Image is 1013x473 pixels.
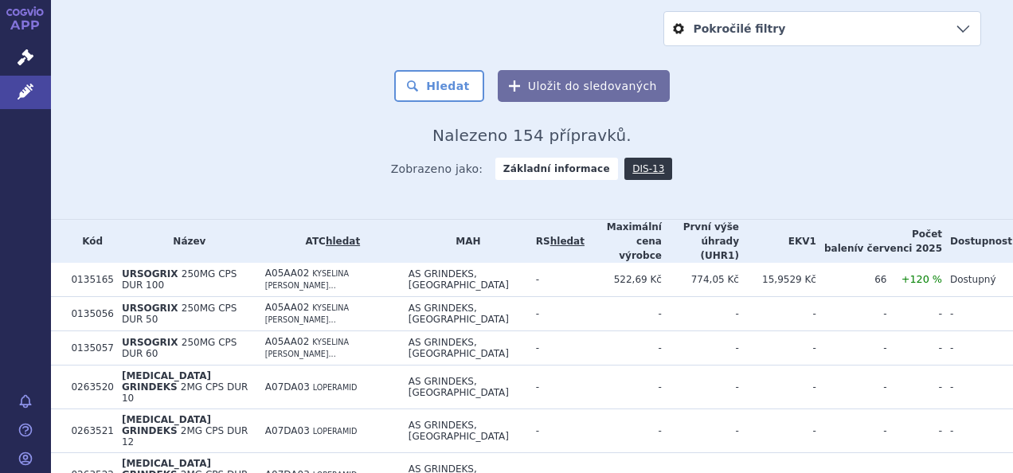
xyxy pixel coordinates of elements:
a: DIS-13 [624,158,672,180]
td: AS GRINDEKS, [GEOGRAPHIC_DATA] [401,263,528,297]
td: - [887,365,943,409]
td: - [739,409,816,453]
td: - [528,365,585,409]
td: AS GRINDEKS, [GEOGRAPHIC_DATA] [401,365,528,409]
td: - [816,409,887,453]
span: 2MG CPS DUR 12 [122,425,248,448]
th: RS [528,220,585,263]
th: Počet balení [816,220,942,263]
span: +120 % [902,273,942,285]
span: URSOGRIX [122,268,178,279]
td: - [942,365,1012,409]
td: 774,05 Kč [662,263,739,297]
a: hledat [326,236,360,247]
th: ATC [257,220,401,263]
td: - [887,331,943,365]
button: Hledat [394,70,484,102]
td: - [662,297,739,331]
span: A05AA02 [265,268,310,279]
span: [MEDICAL_DATA] GRINDEKS [122,370,211,393]
th: Název [114,220,257,263]
th: MAH [401,220,528,263]
td: - [887,297,943,331]
span: v červenci 2025 [858,243,942,254]
td: - [739,365,816,409]
span: Nalezeno 154 přípravků. [432,126,632,145]
td: - [739,297,816,331]
td: - [942,331,1012,365]
th: Kód [63,220,113,263]
td: - [887,409,943,453]
th: EKV1 [739,220,816,263]
td: - [816,365,887,409]
td: - [528,409,585,453]
td: 0135057 [63,331,113,365]
td: - [585,365,662,409]
th: První výše úhrady (UHR1) [662,220,739,263]
td: - [942,297,1012,331]
td: - [942,409,1012,453]
td: 522,69 Kč [585,263,662,297]
td: 15,9529 Kč [739,263,816,297]
td: - [816,331,887,365]
a: Pokročilé filtry [664,12,980,45]
td: - [662,331,739,365]
td: - [585,331,662,365]
td: - [528,263,585,297]
td: AS GRINDEKS, [GEOGRAPHIC_DATA] [401,409,528,453]
strong: Základní informace [495,158,618,180]
td: - [585,297,662,331]
span: 250MG CPS DUR 100 [122,268,237,291]
td: - [528,297,585,331]
td: - [585,409,662,453]
th: Maximální cena výrobce [585,220,662,263]
span: [MEDICAL_DATA] GRINDEKS [122,414,211,436]
th: Dostupnost [942,220,1012,263]
span: 250MG CPS DUR 60 [122,337,237,359]
span: 250MG CPS DUR 50 [122,303,237,325]
td: Dostupný [942,263,1012,297]
td: - [662,409,739,453]
a: hledat [550,236,585,247]
span: LOPERAMID [313,383,358,392]
td: 0135056 [63,297,113,331]
button: Uložit do sledovaných [498,70,670,102]
span: URSOGRIX [122,337,178,348]
td: AS GRINDEKS, [GEOGRAPHIC_DATA] [401,331,528,365]
td: - [528,331,585,365]
td: - [739,331,816,365]
td: 0263520 [63,365,113,409]
span: A07DA03 [265,425,310,436]
span: 2MG CPS DUR 10 [122,381,248,404]
td: AS GRINDEKS, [GEOGRAPHIC_DATA] [401,297,528,331]
span: URSOGRIX [122,303,178,314]
td: - [662,365,739,409]
span: A05AA02 [265,336,310,347]
span: A07DA03 [265,381,310,393]
td: - [816,297,887,331]
span: Zobrazeno jako: [391,158,483,180]
span: LOPERAMID [313,427,358,436]
td: 0135165 [63,263,113,297]
span: A05AA02 [265,302,310,313]
td: 66 [816,263,887,297]
td: 0263521 [63,409,113,453]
